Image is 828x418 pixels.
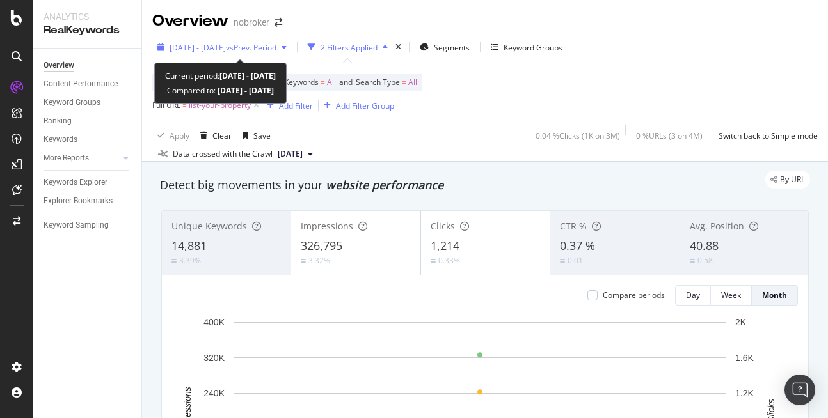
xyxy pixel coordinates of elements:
[173,148,273,160] div: Data crossed with the Crawl
[560,220,587,232] span: CTR %
[165,68,276,83] div: Current period:
[536,130,620,141] div: 0.04 % Clicks ( 1K on 3M )
[431,259,436,263] img: Equal
[234,16,269,29] div: nobroker
[431,238,459,253] span: 1,214
[44,96,132,109] a: Keyword Groups
[170,130,189,141] div: Apply
[182,100,187,111] span: =
[44,77,118,91] div: Content Performance
[278,148,303,160] span: 2025 Aug. 4th
[765,171,810,189] div: legacy label
[219,70,276,81] b: [DATE] - [DATE]
[44,176,132,189] a: Keywords Explorer
[690,238,719,253] span: 40.88
[301,259,306,263] img: Equal
[735,353,754,363] text: 1.6K
[44,59,132,72] a: Overview
[273,146,318,162] button: [DATE]
[686,290,700,300] div: Day
[44,114,132,128] a: Ranking
[735,388,754,398] text: 1.2K
[752,285,798,306] button: Month
[152,37,292,58] button: [DATE] - [DATE]vsPrev. Period
[44,151,120,165] a: More Reports
[171,238,207,253] span: 14,881
[321,42,378,53] div: 2 Filters Applied
[44,114,72,128] div: Ranking
[603,290,665,300] div: Compare periods
[226,42,276,53] span: vs Prev. Period
[393,41,404,54] div: times
[675,285,711,306] button: Day
[203,388,225,398] text: 240K
[279,100,313,111] div: Add Filter
[636,130,703,141] div: 0 % URLs ( 3 on 4M )
[44,219,132,232] a: Keyword Sampling
[415,37,475,58] button: Segments
[152,10,228,32] div: Overview
[690,259,695,263] img: Equal
[44,133,132,146] a: Keywords
[301,220,353,232] span: Impressions
[237,125,271,146] button: Save
[780,176,805,183] span: By URL
[339,77,353,88] span: and
[212,130,232,141] div: Clear
[713,125,818,146] button: Switch back to Simple mode
[697,255,713,266] div: 0.58
[735,317,747,327] text: 2K
[152,100,180,111] span: Full URL
[560,238,595,253] span: 0.37 %
[438,255,460,266] div: 0.33%
[171,259,177,263] img: Equal
[719,130,818,141] div: Switch back to Simple mode
[434,42,470,53] span: Segments
[308,255,330,266] div: 3.32%
[44,133,77,146] div: Keywords
[44,176,107,189] div: Keywords Explorer
[327,74,336,91] span: All
[408,74,417,91] span: All
[690,220,744,232] span: Avg. Position
[167,83,274,98] div: Compared to:
[721,290,741,300] div: Week
[44,194,132,208] a: Explorer Bookmarks
[44,219,109,232] div: Keyword Sampling
[203,353,225,363] text: 320K
[170,42,226,53] span: [DATE] - [DATE]
[253,130,271,141] div: Save
[711,285,752,306] button: Week
[486,37,568,58] button: Keyword Groups
[44,96,100,109] div: Keyword Groups
[171,220,247,232] span: Unique Keywords
[44,151,89,165] div: More Reports
[179,255,201,266] div: 3.39%
[356,77,400,88] span: Search Type
[319,98,394,113] button: Add Filter Group
[321,77,325,88] span: =
[216,85,274,96] b: [DATE] - [DATE]
[44,23,131,38] div: RealKeywords
[402,77,406,88] span: =
[203,317,225,327] text: 400K
[44,10,131,23] div: Analytics
[44,59,74,72] div: Overview
[784,375,815,405] div: Open Intercom Messenger
[44,77,132,91] a: Content Performance
[560,259,565,263] img: Equal
[152,125,189,146] button: Apply
[44,194,113,208] div: Explorer Bookmarks
[275,18,282,27] div: arrow-right-arrow-left
[568,255,583,266] div: 0.01
[336,100,394,111] div: Add Filter Group
[504,42,562,53] div: Keyword Groups
[262,98,313,113] button: Add Filter
[195,125,232,146] button: Clear
[284,77,319,88] span: Keywords
[431,220,455,232] span: Clicks
[301,238,342,253] span: 326,795
[189,97,251,114] span: list-your-property
[303,37,393,58] button: 2 Filters Applied
[762,290,787,300] div: Month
